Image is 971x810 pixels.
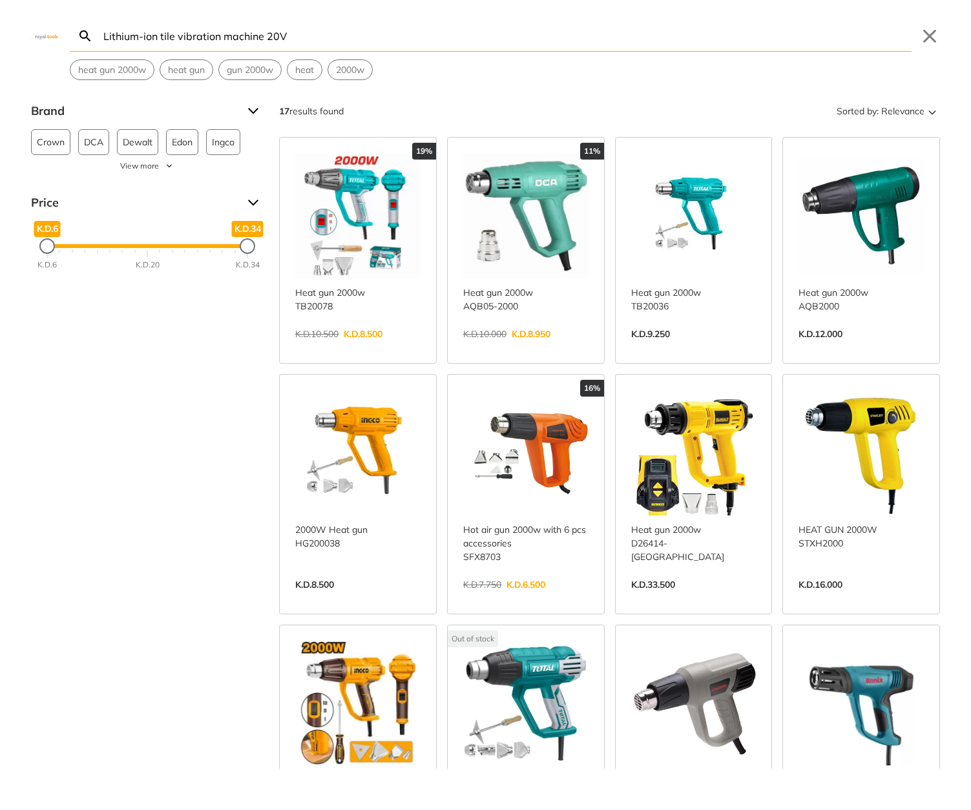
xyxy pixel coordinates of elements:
span: Dewalt [123,130,152,154]
div: results found [279,101,344,121]
span: 2000w [336,63,364,77]
button: Select suggestion: gun 2000w [219,60,281,79]
button: DCA [78,129,109,155]
input: Search… [101,21,912,51]
span: Edon [172,130,193,154]
div: Suggestion: 2000w [328,59,373,80]
span: Ingco [212,130,235,154]
button: Close [919,26,940,47]
div: Minimum Price [39,238,55,254]
div: Maximum Price [240,238,255,254]
button: Select suggestion: heat gun [160,60,213,79]
span: gun 2000w [227,63,273,77]
span: Brand [31,101,238,121]
span: DCA [84,130,103,154]
span: View more [120,160,159,172]
span: heat gun 2000w [78,63,146,77]
div: K.D.6 [37,259,57,271]
span: Price [31,192,238,213]
span: Crown [37,130,65,154]
button: View more [31,160,264,172]
div: Suggestion: heat gun 2000w [70,59,154,80]
button: Ingco [206,129,240,155]
div: Suggestion: heat gun [160,59,213,80]
span: Relevance [881,101,924,121]
button: Crown [31,129,70,155]
div: K.D.34 [236,259,260,271]
div: 19% [412,143,436,160]
strong: 17 [279,105,289,117]
div: Out of stock [448,630,498,647]
svg: Search [78,28,93,44]
svg: Sort [924,103,940,119]
div: Suggestion: heat [287,59,322,80]
div: K.D.20 [136,259,160,271]
button: Sorted by:Relevance Sort [834,101,940,121]
button: Select suggestion: heat [287,60,322,79]
button: Select suggestion: 2000w [328,60,372,79]
button: Edon [166,129,198,155]
div: 11% [580,143,604,160]
button: Dewalt [117,129,158,155]
img: Close [31,33,62,39]
span: heat [295,63,314,77]
div: 16% [580,380,604,397]
div: Suggestion: gun 2000w [218,59,282,80]
span: heat gun [168,63,205,77]
button: Select suggestion: heat gun 2000w [70,60,154,79]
